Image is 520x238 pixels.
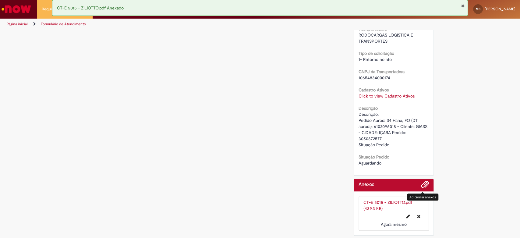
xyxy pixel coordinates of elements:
[359,154,389,160] b: Situação Pedido
[359,57,392,62] span: 1- Retorno no ato
[359,105,378,111] b: Descrição
[359,93,415,99] a: Click to view Cadastro Ativos
[1,3,32,15] img: ServiceNow
[359,112,430,147] span: Descrição: Pedido Aurora S4 Hana; FO (DT aurora): 6102096018 - Cliente: GIASSI - CIDADE: IÇARA Pe...
[413,211,424,221] button: Excluir CT-E 5015 - ZILIOTTO.pdf
[407,194,438,201] div: Adicionar anexos
[42,6,63,12] span: Requisições
[381,222,407,227] time: 29/09/2025 10:37:25
[461,3,465,8] button: Fechar Notificação
[403,211,414,221] button: Editar nome de arquivo CT-E 5015 - ZILIOTTO.pdf
[421,180,429,191] button: Adicionar anexos
[57,5,124,11] span: CT-E 5015 - ZILIOTTO.pdf Anexado
[359,69,405,74] b: CNPJ da Transportadora
[359,26,387,32] b: Transportadora
[359,182,374,187] h2: Anexos
[359,160,381,166] span: Aguardando
[41,22,86,27] a: Formulário de Atendimento
[359,75,390,80] span: 10654834000174
[363,200,412,211] a: CT-E 5015 - ZILIOTTO.pdf (439.3 KB)
[359,32,414,44] span: RODOCARGAS LOGISTICA E TRANSPORTES
[476,7,480,11] span: MS
[359,51,394,56] b: Tipo de solicitação
[7,22,28,27] a: Página inicial
[5,19,342,30] ul: Trilhas de página
[381,222,407,227] span: Agora mesmo
[359,87,389,93] b: Cadastro Ativos
[485,6,515,12] span: [PERSON_NAME]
